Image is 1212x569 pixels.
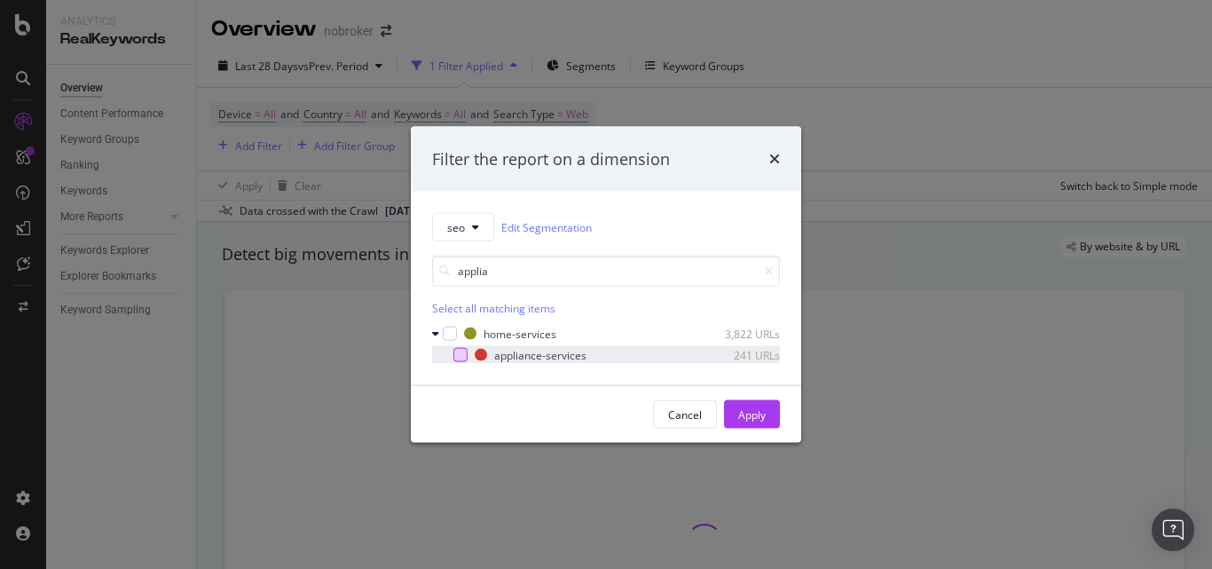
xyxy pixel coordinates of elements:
div: times [769,147,780,170]
div: 241 URLs [693,347,780,362]
div: Apply [738,407,766,422]
div: appliance-services [494,347,586,362]
span: seo [447,219,465,234]
button: seo [432,213,494,241]
div: 3,822 URLs [693,326,780,341]
div: Cancel [668,407,702,422]
a: Edit Segmentation [501,217,592,236]
div: Open Intercom Messenger [1152,509,1194,551]
div: Filter the report on a dimension [432,147,670,170]
div: Select all matching items [432,301,780,316]
button: Cancel [653,400,717,429]
div: home-services [484,326,556,341]
input: Search [432,256,780,287]
div: modal [411,126,801,443]
button: Apply [724,400,780,429]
